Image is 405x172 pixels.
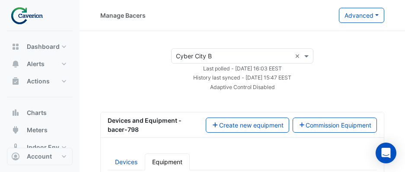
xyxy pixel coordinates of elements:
[295,51,302,61] span: Clear
[293,118,377,133] button: Commission Equipment
[193,74,291,81] small: Wed 27-Aug-2025 15:47 EEST
[7,104,73,121] button: Charts
[108,153,145,170] a: Devices
[27,126,48,134] span: Meters
[206,118,289,133] button: Create new equipment
[27,108,47,117] span: Charts
[7,139,73,156] button: Indoor Env
[27,152,52,161] span: Account
[11,143,20,152] app-icon: Indoor Env
[339,8,384,23] button: Advanced
[102,116,201,134] div: Devices and Equipment - bacer-798
[210,84,275,90] small: Adaptive Control Disabled
[11,108,20,117] app-icon: Charts
[7,73,73,90] button: Actions
[7,121,73,139] button: Meters
[11,42,20,51] app-icon: Dashboard
[7,148,73,165] button: Account
[27,143,59,152] span: Indoor Env
[100,11,146,20] div: Manage Bacers
[11,77,20,86] app-icon: Actions
[7,38,73,55] button: Dashboard
[27,60,45,68] span: Alerts
[376,143,396,163] div: Open Intercom Messenger
[11,60,20,68] app-icon: Alerts
[27,77,50,86] span: Actions
[10,7,49,24] img: Company Logo
[203,65,282,72] small: Wed 27-Aug-2025 16:03 EEST
[27,42,60,51] span: Dashboard
[7,55,73,73] button: Alerts
[145,153,190,170] a: Equipment
[11,126,20,134] app-icon: Meters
